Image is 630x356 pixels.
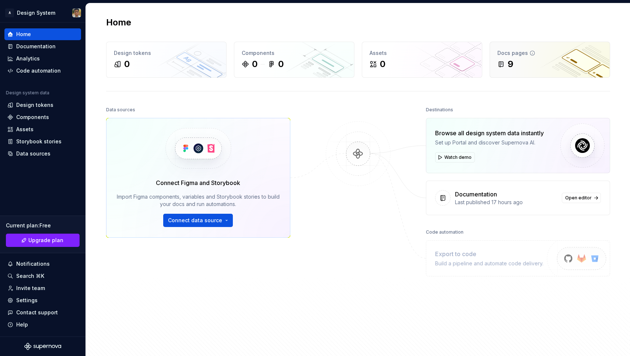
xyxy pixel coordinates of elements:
[16,285,45,292] div: Invite team
[4,41,81,52] a: Documentation
[444,154,472,160] span: Watch demo
[6,222,80,229] div: Current plan : Free
[4,123,81,135] a: Assets
[5,8,14,17] div: A
[24,343,61,350] svg: Supernova Logo
[380,58,385,70] div: 0
[16,138,62,145] div: Storybook stories
[4,258,81,270] button: Notifications
[16,31,31,38] div: Home
[114,49,219,57] div: Design tokens
[6,234,80,247] a: Upgrade plan
[242,49,347,57] div: Components
[4,270,81,282] button: Search ⌘K
[16,101,53,109] div: Design tokens
[16,150,50,157] div: Data sources
[4,294,81,306] a: Settings
[562,193,601,203] a: Open editor
[252,58,258,70] div: 0
[4,53,81,64] a: Analytics
[435,260,543,267] div: Build a pipeline and automate code delivery.
[278,58,284,70] div: 0
[435,152,475,163] button: Watch demo
[16,55,40,62] div: Analytics
[72,8,81,17] img: Andy
[455,199,557,206] div: Last published 17 hours ago
[4,307,81,318] button: Contact support
[1,5,84,21] button: ADesign SystemAndy
[4,65,81,77] a: Code automation
[4,111,81,123] a: Components
[16,272,44,280] div: Search ⌘K
[156,178,240,187] div: Connect Figma and Storybook
[435,129,544,137] div: Browse all design system data instantly
[426,227,463,237] div: Code automation
[370,49,475,57] div: Assets
[4,28,81,40] a: Home
[28,237,63,244] span: Upgrade plan
[168,217,222,224] span: Connect data source
[4,99,81,111] a: Design tokens
[362,42,482,78] a: Assets0
[17,9,55,17] div: Design System
[16,126,34,133] div: Assets
[426,105,453,115] div: Destinations
[16,67,61,74] div: Code automation
[106,42,227,78] a: Design tokens0
[117,193,280,208] div: Import Figma components, variables and Storybook stories to build your docs and run automations.
[565,195,592,201] span: Open editor
[16,114,49,121] div: Components
[4,136,81,147] a: Storybook stories
[124,58,130,70] div: 0
[435,139,544,146] div: Set up Portal and discover Supernova AI.
[106,17,131,28] h2: Home
[16,297,38,304] div: Settings
[16,43,56,50] div: Documentation
[4,282,81,294] a: Invite team
[4,319,81,331] button: Help
[435,249,543,258] div: Export to code
[163,214,233,227] button: Connect data source
[234,42,354,78] a: Components00
[497,49,602,57] div: Docs pages
[6,90,49,96] div: Design system data
[16,321,28,328] div: Help
[455,190,497,199] div: Documentation
[106,105,135,115] div: Data sources
[16,309,58,316] div: Contact support
[490,42,610,78] a: Docs pages9
[508,58,513,70] div: 9
[16,260,50,268] div: Notifications
[4,148,81,160] a: Data sources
